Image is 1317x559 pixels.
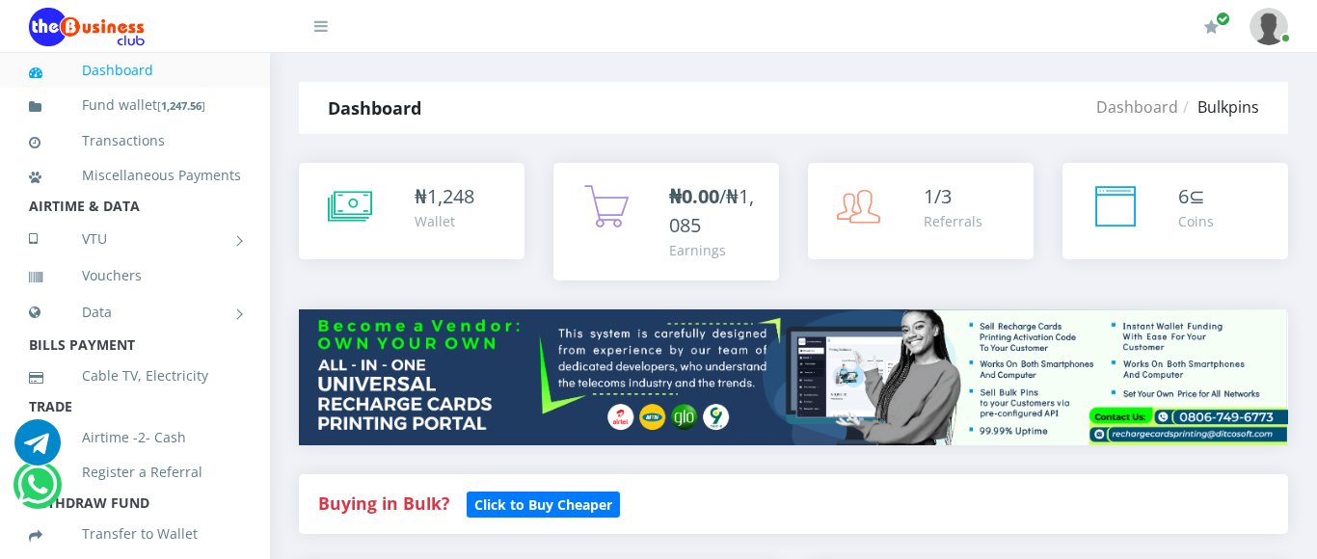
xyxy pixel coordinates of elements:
span: 1/3 [924,183,952,209]
b: 1,247.56 [161,98,202,113]
b: ₦0.00 [669,183,719,209]
a: Airtime -2- Cash [29,415,241,460]
span: 6 [1178,183,1189,209]
a: Cable TV, Electricity [29,354,241,398]
a: Click to Buy Cheaper [467,492,620,515]
div: Coins [1178,211,1214,231]
li: Bulkpins [1178,95,1259,119]
a: 1/3 Referrals [808,163,1034,259]
a: Data [29,288,241,336]
img: multitenant_rcp.png [299,309,1288,445]
a: VTU [29,215,241,263]
strong: Dashboard [328,96,421,120]
a: Chat for support [17,476,57,508]
a: Transactions [29,119,241,163]
a: Vouchers [29,253,241,298]
img: User [1250,8,1288,45]
a: Chat for support [14,434,61,466]
span: Renew/Upgrade Subscription [1216,12,1230,26]
img: Logo [29,8,145,46]
a: Dashboard [29,48,241,93]
a: ₦1,248 Wallet [299,163,524,259]
span: /₦1,085 [669,183,754,238]
div: Wallet [415,211,474,231]
i: Renew/Upgrade Subscription [1204,19,1219,35]
div: Referrals [924,211,982,231]
div: ⊆ [1178,182,1214,211]
a: Register a Referral [29,450,241,494]
a: ₦0.00/₦1,085 Earnings [553,163,779,280]
strong: Buying in Bulk? [318,492,449,515]
a: Miscellaneous Payments [29,153,241,198]
a: Dashboard [1096,96,1178,118]
a: Fund wallet[1,247.56] [29,83,241,128]
small: [ ] [157,98,205,113]
a: Transfer to Wallet [29,512,241,556]
div: Earnings [669,240,760,260]
b: Click to Buy Cheaper [474,495,612,514]
span: 1,248 [427,183,474,209]
div: ₦ [415,182,474,211]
